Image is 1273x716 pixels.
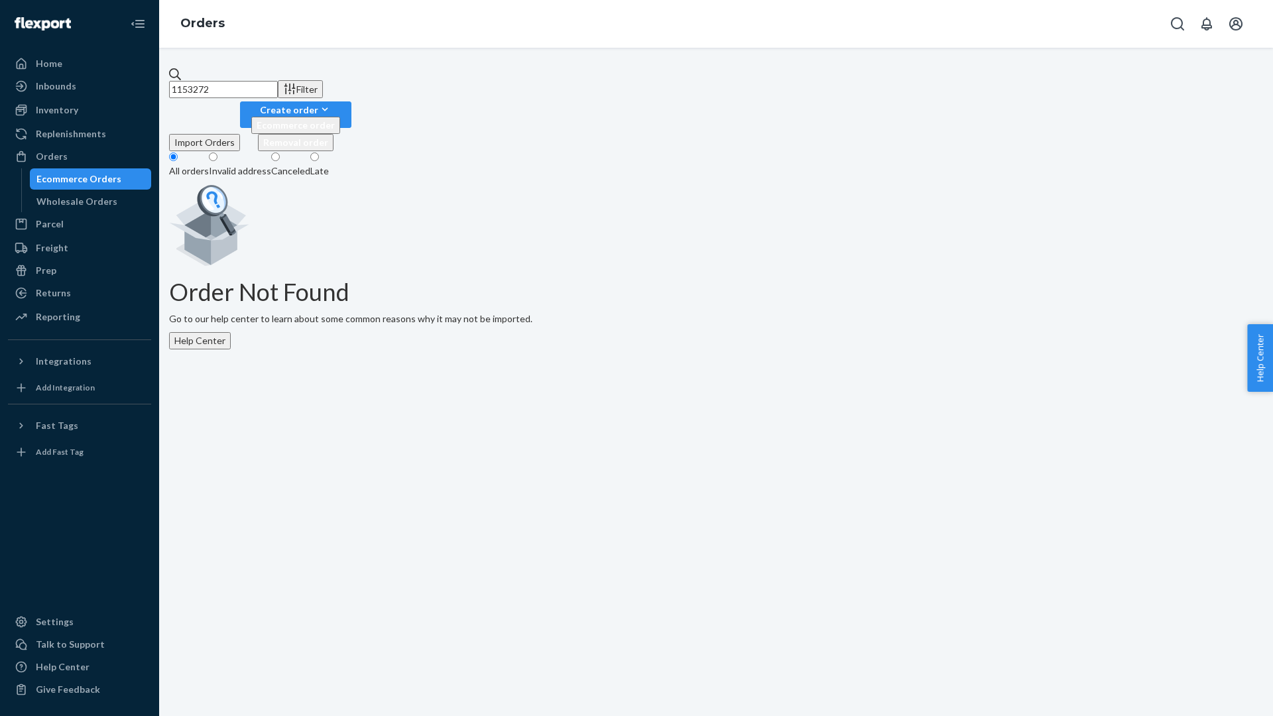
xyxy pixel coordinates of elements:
img: Empty list [169,181,249,266]
h1: Order Not Found [169,279,1263,306]
div: Prep [36,264,56,277]
input: Invalid address [209,152,217,161]
div: Give Feedback [36,683,100,696]
a: Prep [8,260,151,281]
div: Add Fast Tag [36,446,84,457]
div: Freight [36,241,68,255]
div: Integrations [36,355,91,368]
button: Close Navigation [125,11,151,37]
button: Give Feedback [8,679,151,700]
div: Add Integration [36,382,95,393]
a: Inbounds [8,76,151,97]
div: Home [36,57,62,70]
div: Invalid address [209,164,271,178]
a: Inventory [8,99,151,121]
div: Create order [251,103,340,117]
button: Help Center [1247,324,1273,392]
input: All orders [169,152,178,161]
div: Filter [283,82,318,96]
div: Help Center [36,660,90,674]
div: Ecommerce Orders [36,172,121,186]
input: Late [310,152,319,161]
div: Orders [36,150,68,163]
button: Ecommerce order [251,117,340,134]
img: Flexport logo [15,17,71,30]
div: All orders [169,164,209,178]
button: Open notifications [1193,11,1220,37]
div: Parcel [36,217,64,231]
div: Talk to Support [36,638,105,651]
button: Integrations [8,351,151,372]
button: Open account menu [1223,11,1249,37]
div: Returns [36,286,71,300]
div: Settings [36,615,74,628]
button: Open Search Box [1164,11,1191,37]
div: Fast Tags [36,419,78,432]
a: Returns [8,282,151,304]
button: Filter [278,80,323,98]
button: Import Orders [169,134,240,151]
div: Inbounds [36,80,76,93]
a: Talk to Support [8,634,151,655]
a: Help Center [8,656,151,678]
button: Removal order [258,134,333,151]
button: Help Center [169,332,231,349]
p: Go to our help center to learn about some common reasons why it may not be imported. [169,312,1263,326]
a: Ecommerce Orders [30,168,152,190]
a: Replenishments [8,123,151,145]
input: Canceled [271,152,280,161]
div: Inventory [36,103,78,117]
span: Removal order [263,137,328,148]
a: Reporting [8,306,151,328]
a: Home [8,53,151,74]
div: Replenishments [36,127,106,141]
div: Canceled [271,164,310,178]
a: Add Integration [8,377,151,398]
button: Create orderEcommerce orderRemoval order [240,101,351,128]
a: Freight [8,237,151,259]
div: Late [310,164,329,178]
div: Reporting [36,310,80,324]
a: Parcel [8,213,151,235]
a: Wholesale Orders [30,191,152,212]
input: Search orders [169,81,278,98]
a: Orders [180,16,225,30]
ol: breadcrumbs [170,5,235,43]
span: Ecommerce order [257,119,335,131]
button: Fast Tags [8,415,151,436]
a: Orders [8,146,151,167]
div: Wholesale Orders [36,195,117,208]
a: Add Fast Tag [8,442,151,463]
a: Settings [8,611,151,632]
